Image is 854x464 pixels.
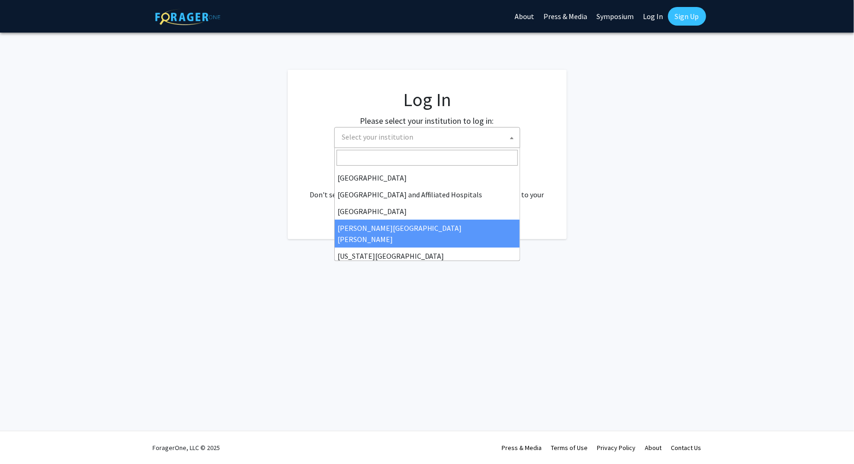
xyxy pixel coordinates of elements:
a: Press & Media [502,444,542,452]
li: [PERSON_NAME][GEOGRAPHIC_DATA][PERSON_NAME] [335,220,520,248]
li: [GEOGRAPHIC_DATA] [335,169,520,186]
h1: Log In [306,88,548,111]
iframe: Chat [7,422,40,457]
img: ForagerOne Logo [155,9,220,25]
a: Terms of Use [551,444,588,452]
label: Please select your institution to log in: [360,114,494,127]
a: Contact Us [671,444,702,452]
li: [GEOGRAPHIC_DATA] and Affiliated Hospitals [335,186,520,203]
a: Privacy Policy [597,444,636,452]
span: Select your institution [338,128,520,147]
li: [GEOGRAPHIC_DATA] [335,203,520,220]
span: Select your institution [334,127,520,148]
span: Select your institution [342,132,414,141]
a: Sign Up [668,7,706,26]
input: Search [337,150,518,166]
a: About [645,444,662,452]
li: [US_STATE][GEOGRAPHIC_DATA] [335,248,520,264]
div: ForagerOne, LLC © 2025 [153,431,220,464]
div: No account? . Don't see your institution? about bringing ForagerOne to your institution. [306,167,548,211]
